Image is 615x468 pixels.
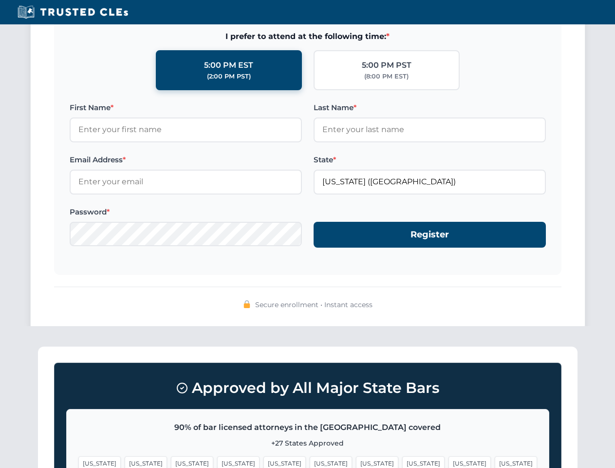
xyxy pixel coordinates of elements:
[78,438,537,448] p: +27 States Approved
[362,59,411,72] div: 5:00 PM PST
[78,421,537,434] p: 90% of bar licensed attorneys in the [GEOGRAPHIC_DATA] covered
[66,375,549,401] h3: Approved by All Major State Bars
[364,72,409,81] div: (8:00 PM EST)
[70,117,302,142] input: Enter your first name
[314,170,546,194] input: Florida (FL)
[314,102,546,114] label: Last Name
[204,59,253,72] div: 5:00 PM EST
[70,30,546,43] span: I prefer to attend at the following time:
[70,102,302,114] label: First Name
[70,206,302,218] label: Password
[207,72,251,81] div: (2:00 PM PST)
[314,117,546,142] input: Enter your last name
[15,5,131,19] img: Trusted CLEs
[314,222,546,248] button: Register
[314,154,546,166] label: State
[70,154,302,166] label: Email Address
[243,300,251,308] img: 🔒
[255,299,373,310] span: Secure enrollment • Instant access
[70,170,302,194] input: Enter your email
